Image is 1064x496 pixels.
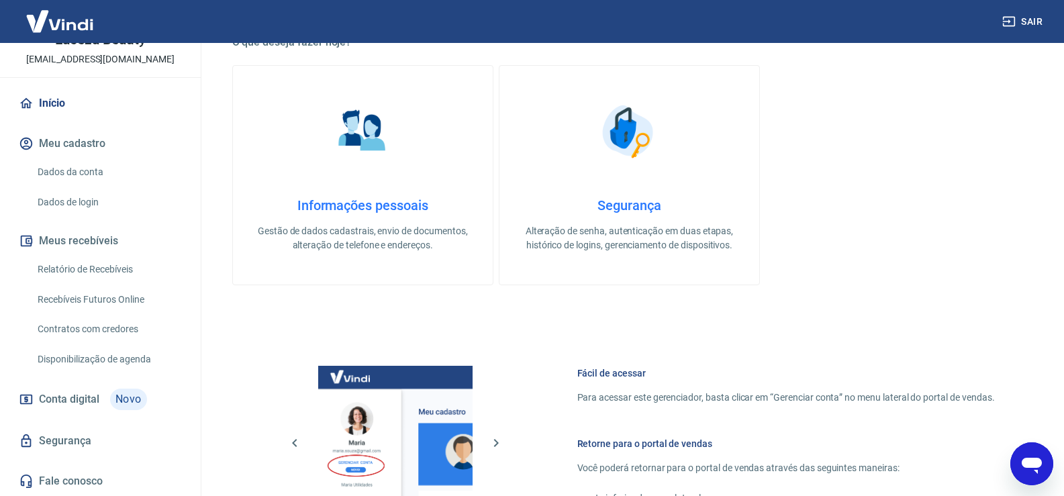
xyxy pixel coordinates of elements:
a: Relatório de Recebíveis [32,256,185,283]
p: L'aceza Beauty [55,33,145,47]
h4: Segurança [521,197,738,213]
p: Gestão de dados cadastrais, envio de documentos, alteração de telefone e endereços. [254,224,471,252]
button: Meu cadastro [16,129,185,158]
a: Fale conosco [16,466,185,496]
span: Novo [110,389,147,410]
p: Para acessar este gerenciador, basta clicar em “Gerenciar conta” no menu lateral do portal de ven... [577,391,995,405]
a: Segurança [16,426,185,456]
h4: Informações pessoais [254,197,471,213]
img: Segurança [595,98,663,165]
a: Conta digitalNovo [16,383,185,415]
a: Disponibilização de agenda [32,346,185,373]
h6: Retorne para o portal de vendas [577,437,995,450]
a: Contratos com credores [32,315,185,343]
a: Dados da conta [32,158,185,186]
span: Conta digital [39,390,99,409]
button: Meus recebíveis [16,226,185,256]
a: SegurançaSegurançaAlteração de senha, autenticação em duas etapas, histórico de logins, gerenciam... [499,65,760,285]
p: [EMAIL_ADDRESS][DOMAIN_NAME] [26,52,175,66]
a: Início [16,89,185,118]
a: Informações pessoaisInformações pessoaisGestão de dados cadastrais, envio de documentos, alteraçã... [232,65,493,285]
h6: Fácil de acessar [577,366,995,380]
a: Recebíveis Futuros Online [32,286,185,313]
button: Sair [1000,9,1048,34]
img: Informações pessoais [329,98,396,165]
a: Dados de login [32,189,185,216]
p: Você poderá retornar para o portal de vendas através das seguintes maneiras: [577,461,995,475]
img: Vindi [16,1,103,42]
p: Alteração de senha, autenticação em duas etapas, histórico de logins, gerenciamento de dispositivos. [521,224,738,252]
iframe: Botão para abrir a janela de mensagens, conversa em andamento [1010,442,1053,485]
